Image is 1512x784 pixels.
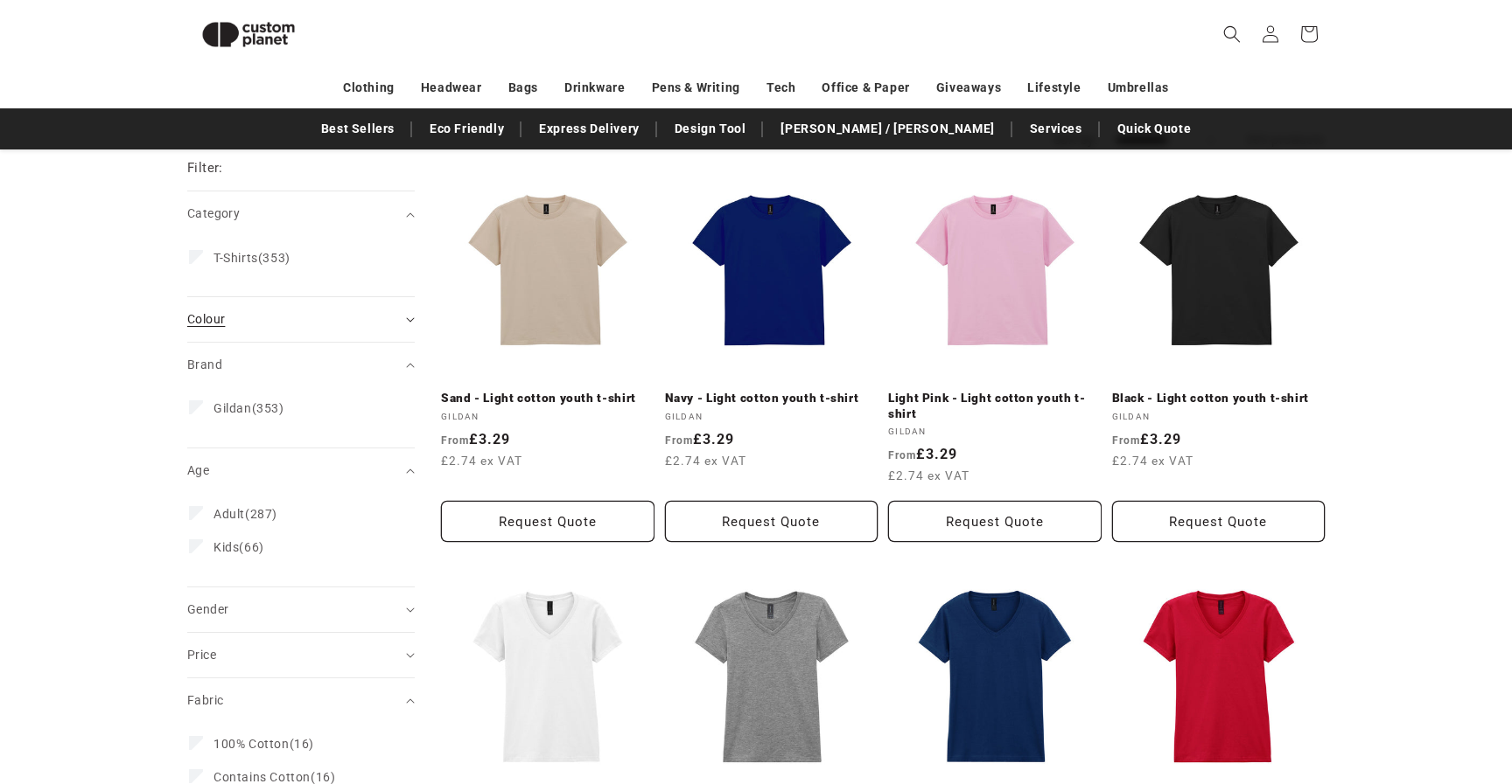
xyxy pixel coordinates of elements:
[213,401,252,415] span: Gildan
[665,501,878,542] button: Request Quote
[652,73,740,103] a: Pens & Writing
[441,501,654,542] button: Request Quote
[187,633,415,677] summary: Price
[1108,73,1169,103] a: Umbrellas
[213,539,264,555] span: (66)
[888,391,1102,421] a: Light Pink - Light cotton youth t-shirt
[421,73,482,103] a: Headwear
[187,693,223,707] span: Fabric
[772,114,1003,144] a: [PERSON_NAME] / [PERSON_NAME]
[1112,391,1326,406] a: Black - Light cotton youth t-shirt
[187,463,209,477] span: Age
[822,73,909,103] a: Office & Paper
[187,206,240,220] span: Category
[1212,595,1512,784] iframe: Chat Widget
[213,736,314,752] span: (16)
[187,448,415,493] summary: Age (0 selected)
[213,737,290,751] span: 100% Cotton
[213,507,245,521] span: Adult
[213,540,239,554] span: Kids
[187,312,225,326] span: Colour
[187,191,415,236] summary: Category (0 selected)
[1027,73,1081,103] a: Lifestyle
[187,587,415,632] summary: Gender (0 selected)
[441,391,654,406] a: Sand - Light cotton youth t-shirt
[187,648,216,662] span: Price
[1112,501,1326,542] button: Request Quote
[187,678,415,723] summary: Fabric (0 selected)
[666,114,755,144] a: Design Tool
[213,770,311,784] span: Contains Cotton
[888,501,1102,542] button: Request Quote
[187,158,223,178] h2: Filter:
[343,73,395,103] a: Clothing
[187,602,228,616] span: Gender
[213,251,258,265] span: T-Shirts
[936,73,1001,103] a: Giveaways
[1213,15,1251,53] summary: Search
[1109,114,1200,144] a: Quick Quote
[213,506,277,522] span: (287)
[187,343,415,387] summary: Brand (0 selected)
[564,73,625,103] a: Drinkware
[187,7,310,62] img: Custom Planet
[665,391,878,406] a: Navy - Light cotton youth t-shirt
[508,73,538,103] a: Bags
[766,73,795,103] a: Tech
[187,297,415,342] summary: Colour (0 selected)
[421,114,513,144] a: Eco Friendly
[1021,114,1091,144] a: Services
[530,114,648,144] a: Express Delivery
[312,114,403,144] a: Best Sellers
[187,357,222,371] span: Brand
[213,250,290,266] span: (353)
[213,400,284,416] span: (353)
